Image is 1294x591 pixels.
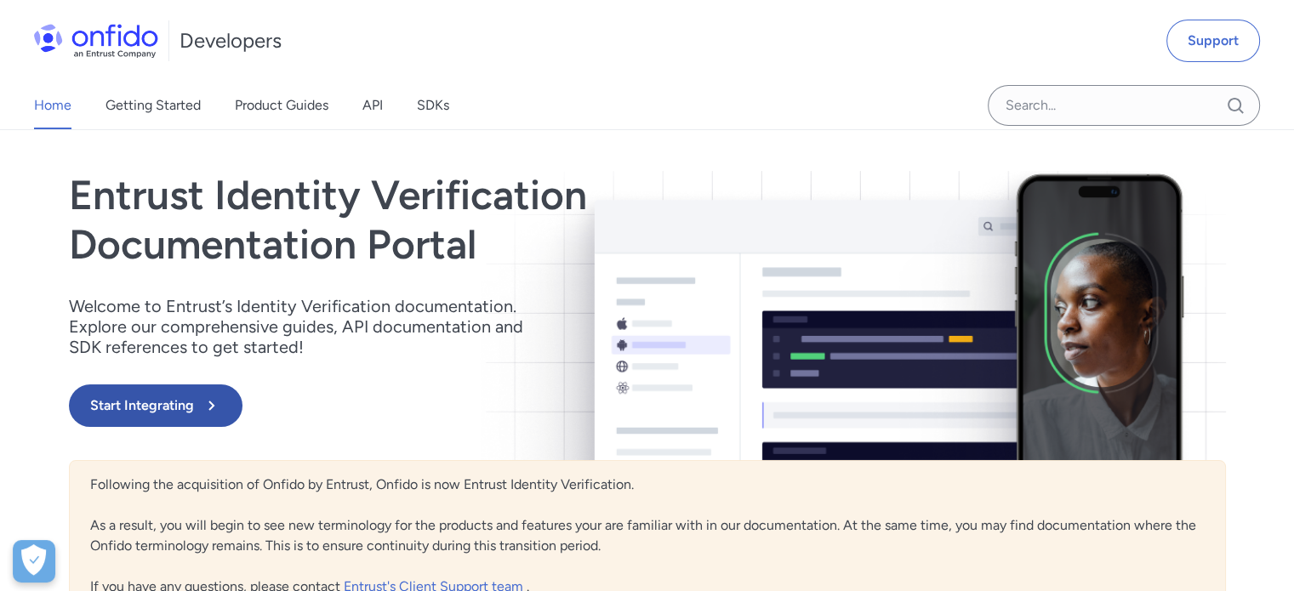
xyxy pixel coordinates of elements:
a: Home [34,82,71,129]
button: Start Integrating [69,384,242,427]
a: Product Guides [235,82,328,129]
button: Open Preferences [13,540,55,582]
h1: Entrust Identity Verification Documentation Portal [69,171,879,269]
a: SDKs [417,82,449,129]
a: API [362,82,383,129]
h1: Developers [180,27,282,54]
a: Getting Started [105,82,201,129]
a: Start Integrating [69,384,879,427]
div: Cookie Preferences [13,540,55,582]
input: Onfido search input field [988,85,1260,126]
p: Welcome to Entrust’s Identity Verification documentation. Explore our comprehensive guides, API d... [69,296,545,357]
a: Support [1166,20,1260,62]
img: Onfido Logo [34,24,158,58]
